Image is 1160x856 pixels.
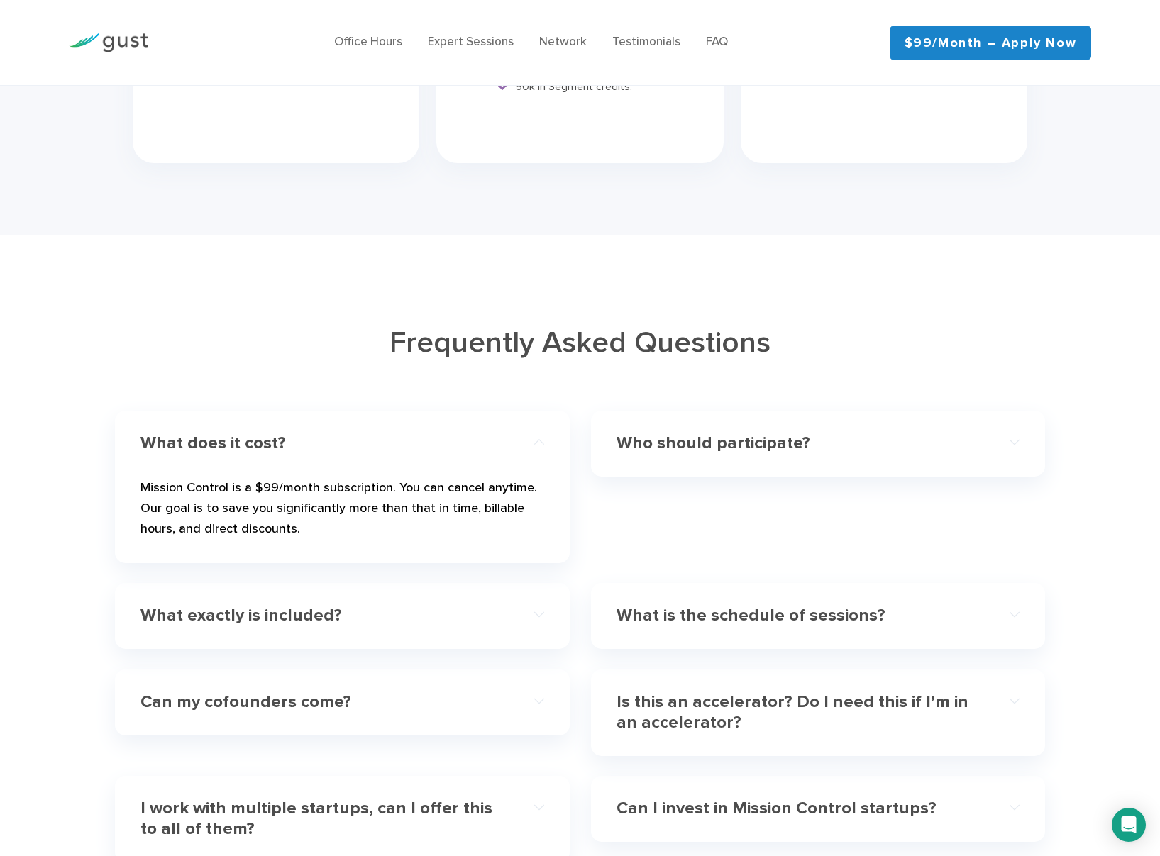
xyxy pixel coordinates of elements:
h4: Can my cofounders come? [140,692,504,713]
a: Expert Sessions [428,35,514,49]
p: Mission Control is a $99/month subscription. You can cancel anytime. Our goal is to save you sign... [140,478,543,545]
h2: Frequently Asked Questions [115,323,1045,363]
h4: What does it cost? [140,433,504,454]
h4: Is this an accelerator? Do I need this if I’m in an accelerator? [617,692,980,733]
h4: Who should participate? [617,433,980,454]
a: Network [539,35,587,49]
h4: I work with multiple startups, can I offer this to all of them? [140,799,504,840]
a: FAQ [706,35,728,49]
a: Testimonials [612,35,680,49]
h4: What is the schedule of sessions? [617,606,980,626]
img: Gust Logo [69,33,148,52]
div: Open Intercom Messenger [1112,808,1146,842]
h4: Can I invest in Mission Control startups? [617,799,980,819]
a: $99/month – Apply Now [890,26,1092,60]
a: Office Hours [334,35,402,49]
span: 50k in Segment credits. [515,79,632,93]
h4: What exactly is included? [140,606,504,626]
